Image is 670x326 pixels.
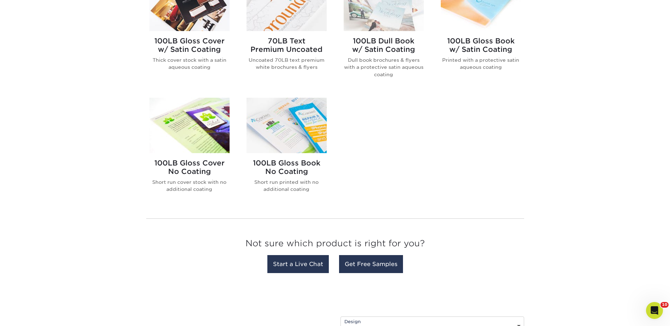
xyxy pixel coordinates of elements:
[146,233,524,257] h3: Not sure which product is right for you?
[339,255,403,273] a: Get Free Samples
[247,159,327,176] h2: 100LB Gloss Book No Coating
[267,255,329,273] a: Start a Live Chat
[344,37,424,54] h2: 100LB Dull Book w/ Satin Coating
[247,56,327,71] p: Uncoated 70LB text premium white brochures & flyers
[441,37,521,54] h2: 100LB Gloss Book w/ Satin Coating
[660,302,669,308] span: 10
[344,56,424,78] p: Dull book brochures & flyers with a protective satin aqueous coating
[149,98,230,153] img: 100LB Gloss Cover<br/>No Coating Brochures & Flyers
[247,179,327,193] p: Short run printed with no additional coating
[247,98,327,204] a: 100LB Gloss Book<br/>No Coating Brochures & Flyers 100LB Gloss BookNo Coating Short run printed w...
[247,98,327,153] img: 100LB Gloss Book<br/>No Coating Brochures & Flyers
[149,98,230,204] a: 100LB Gloss Cover<br/>No Coating Brochures & Flyers 100LB Gloss CoverNo Coating Short run cover s...
[149,159,230,176] h2: 100LB Gloss Cover No Coating
[149,37,230,54] h2: 100LB Gloss Cover w/ Satin Coating
[149,56,230,71] p: Thick cover stock with a satin aqueous coating
[149,179,230,193] p: Short run cover stock with no additional coating
[247,37,327,54] h2: 70LB Text Premium Uncoated
[646,302,663,319] iframe: Intercom live chat
[441,56,521,71] p: Printed with a protective satin aqueous coating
